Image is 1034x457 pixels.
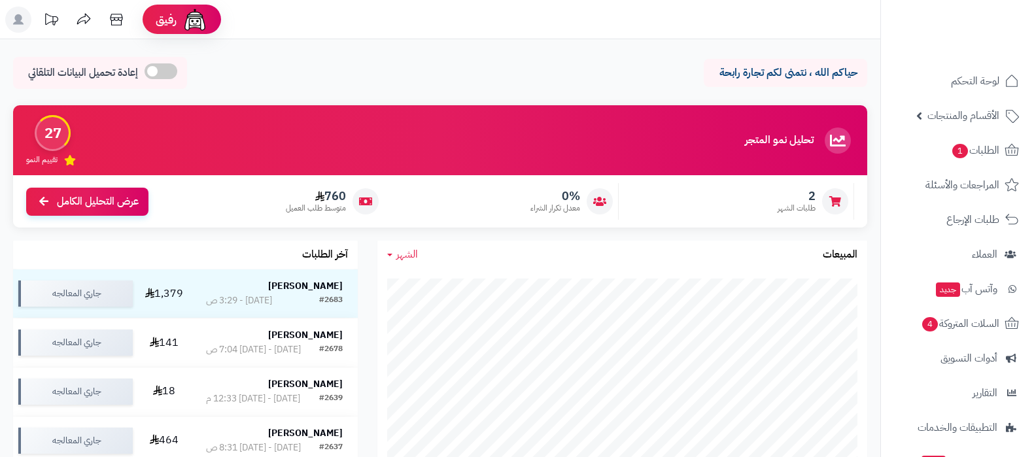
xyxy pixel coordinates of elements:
span: وآتس آب [935,280,997,298]
a: الطلبات1 [889,135,1026,166]
div: جاري المعالجه [18,428,133,454]
span: المراجعات والأسئلة [925,176,999,194]
span: رفيق [156,12,177,27]
td: 1,379 [138,269,190,318]
span: الطلبات [951,141,999,160]
span: السلات المتروكة [921,314,999,333]
span: 4 [922,317,938,331]
div: جاري المعالجه [18,330,133,356]
a: السلات المتروكة4 [889,308,1026,339]
span: 0% [530,189,580,203]
span: التقارير [973,384,997,402]
div: [DATE] - [DATE] 12:33 م [206,392,300,405]
span: لوحة التحكم [951,72,999,90]
span: العملاء [972,245,997,263]
h3: آخر الطلبات [302,249,348,261]
a: التطبيقات والخدمات [889,412,1026,443]
a: وآتس آبجديد [889,273,1026,305]
span: معدل تكرار الشراء [530,203,580,214]
a: العملاء [889,239,1026,270]
a: طلبات الإرجاع [889,204,1026,235]
div: [DATE] - [DATE] 8:31 ص [206,441,301,454]
div: #2637 [319,441,343,454]
strong: [PERSON_NAME] [268,328,343,342]
strong: [PERSON_NAME] [268,279,343,293]
span: طلبات الشهر [778,203,816,214]
div: #2639 [319,392,343,405]
div: #2683 [319,294,343,307]
span: طلبات الإرجاع [946,211,999,229]
td: 18 [138,367,190,416]
img: ai-face.png [182,7,208,33]
div: #2678 [319,343,343,356]
div: جاري المعالجه [18,379,133,405]
span: 1 [952,144,968,158]
a: المراجعات والأسئلة [889,169,1026,201]
a: لوحة التحكم [889,65,1026,97]
div: جاري المعالجه [18,280,133,307]
span: 760 [286,189,346,203]
span: عرض التحليل الكامل [57,194,139,209]
div: [DATE] - [DATE] 7:04 ص [206,343,301,356]
a: التقارير [889,377,1026,409]
span: الشهر [396,246,418,262]
a: الشهر [387,247,418,262]
span: الأقسام والمنتجات [927,107,999,125]
h3: تحليل نمو المتجر [745,135,814,146]
p: حياكم الله ، نتمنى لكم تجارة رابحة [714,65,857,80]
h3: المبيعات [823,249,857,261]
span: متوسط طلب العميل [286,203,346,214]
a: تحديثات المنصة [35,7,67,36]
a: عرض التحليل الكامل [26,188,148,216]
div: [DATE] - 3:29 ص [206,294,272,307]
strong: [PERSON_NAME] [268,426,343,440]
span: 2 [778,189,816,203]
td: 141 [138,318,190,367]
span: جديد [936,282,960,297]
span: إعادة تحميل البيانات التلقائي [28,65,138,80]
span: التطبيقات والخدمات [918,418,997,437]
strong: [PERSON_NAME] [268,377,343,391]
span: تقييم النمو [26,154,58,165]
a: أدوات التسويق [889,343,1026,374]
span: أدوات التسويق [940,349,997,367]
